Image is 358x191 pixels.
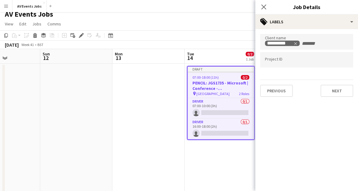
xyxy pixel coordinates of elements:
span: [GEOGRAPHIC_DATA] [196,91,230,96]
span: Sun [43,51,50,57]
span: 0/2 [241,75,249,80]
span: Mon [115,51,123,57]
h1: AV Events Jobs [5,10,53,19]
span: View [5,21,13,27]
div: Labels [255,15,358,29]
div: Green Park [267,41,298,46]
div: 1 Job [246,57,254,61]
span: Tue [187,51,194,57]
div: Draft [188,67,254,71]
a: Jobs [30,20,44,28]
delete-icon: Remove tag [293,41,298,46]
button: Previous [260,85,293,97]
span: Comms [47,21,61,27]
a: Comms [45,20,63,28]
h3: PENCIL: JGS1735 - Microsoft | Conference - [GEOGRAPHIC_DATA] [188,80,254,91]
span: Jobs [32,21,41,27]
span: 14 [186,54,194,61]
app-card-role: Driver0/107:00-10:00 (3h) [188,98,254,119]
a: Edit [17,20,29,28]
span: 2 Roles [239,91,249,96]
span: 0/2 [246,52,254,56]
div: BST [37,42,44,47]
span: Edit [19,21,26,27]
app-card-role: Driver0/116:00-18:00 (2h) [188,119,254,139]
span: 13 [114,54,123,61]
a: View [2,20,16,28]
input: Type to search project ID labels... [265,57,348,63]
button: Next [321,85,353,97]
h3: Job Details [255,3,358,11]
button: AV Events Jobs [12,0,47,12]
input: + Label [301,41,327,46]
app-job-card: Draft07:00-18:00 (11h)0/2PENCIL: JGS1735 - Microsoft | Conference - [GEOGRAPHIC_DATA] [GEOGRAPHIC... [187,66,255,140]
div: [DATE] [5,42,19,48]
span: 07:00-18:00 (11h) [192,75,219,80]
span: Week 41 [20,42,35,47]
span: 12 [42,54,50,61]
